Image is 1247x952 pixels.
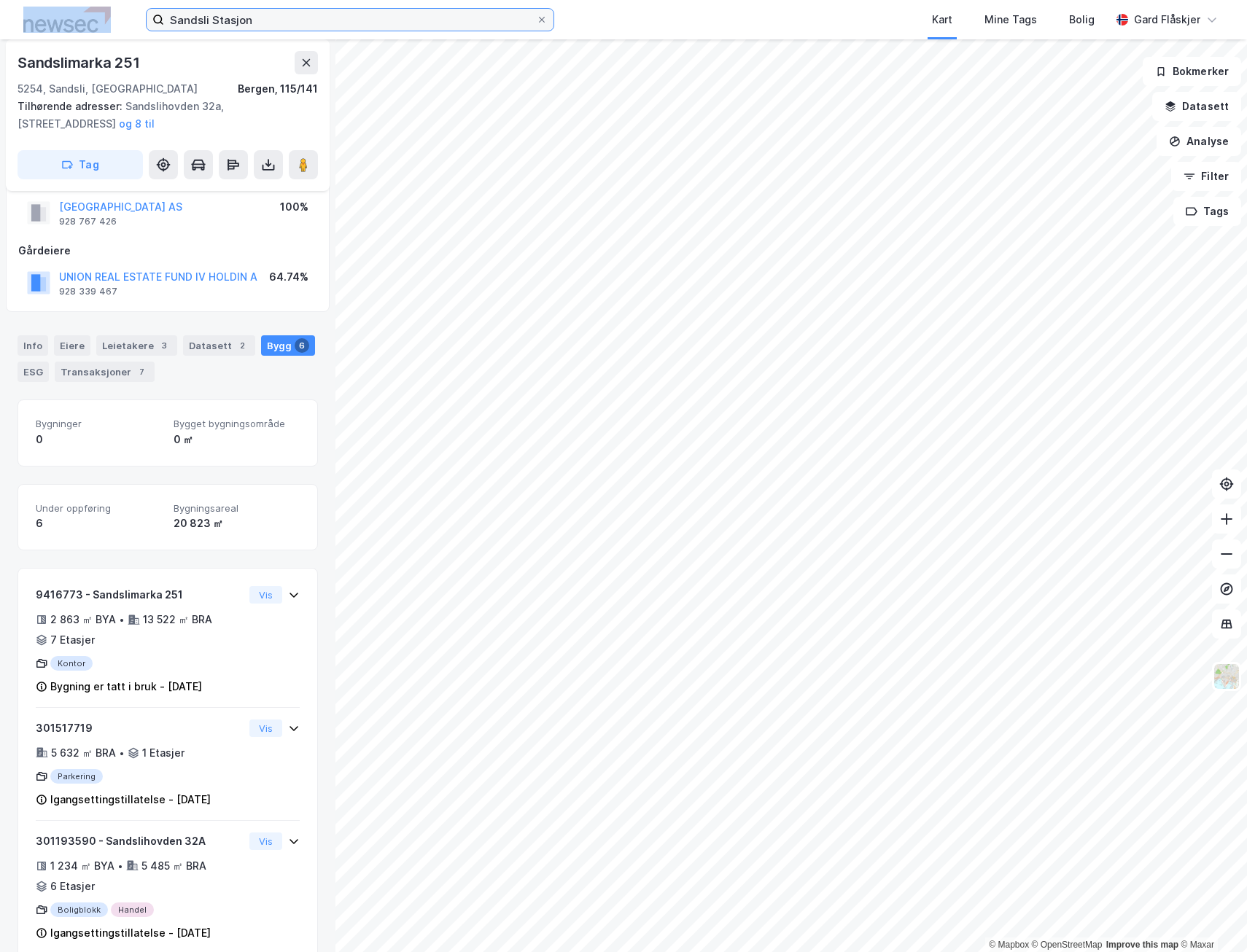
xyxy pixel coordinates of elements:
div: 6 [36,515,162,532]
div: ESG [18,362,49,382]
div: 9416773 - Sandslimarka 251 [36,586,244,604]
button: Bokmerker [1143,57,1241,86]
div: 5254, Sandsli, [GEOGRAPHIC_DATA] [18,80,198,98]
div: Igangsettingstillatelse - [DATE] [50,924,211,942]
div: Eiere [54,335,90,356]
div: 100% [280,198,308,216]
div: 2 [235,338,249,353]
span: Bygningsareal [174,502,300,515]
div: Info [18,335,48,356]
div: 6 [295,338,309,353]
div: Datasett [183,335,255,356]
span: Tilhørende adresser: [18,100,125,112]
div: 0 [36,431,162,448]
div: 0 ㎡ [174,431,300,448]
div: 2 863 ㎡ BYA [50,611,116,628]
div: Kart [932,11,952,28]
div: 1 Etasjer [142,744,184,762]
div: 928 339 467 [59,286,117,297]
span: Under oppføring [36,502,162,515]
div: • [119,747,125,759]
div: Sandslimarka 251 [18,51,143,74]
div: 5 632 ㎡ BRA [51,744,116,762]
div: Bolig [1069,11,1095,28]
div: Sandslihovden 32a, [STREET_ADDRESS] [18,98,306,133]
div: • [119,614,125,625]
a: Improve this map [1106,940,1178,950]
div: 301517719 [36,719,244,737]
button: Filter [1171,162,1241,191]
button: Analyse [1157,127,1241,156]
div: 928 767 426 [59,216,117,227]
button: Vis [249,832,282,850]
button: Tag [18,150,143,179]
div: Leietakere [96,335,177,356]
div: Gårdeiere [18,242,317,260]
div: 5 485 ㎡ BRA [141,857,206,875]
a: OpenStreetMap [1032,940,1103,950]
div: Bergen, 115/141 [238,80,318,98]
div: Gard Flåskjer [1134,11,1200,28]
div: Kontrollprogram for chat [1174,882,1247,952]
div: Bygning er tatt i bruk - [DATE] [50,678,202,695]
img: Z [1213,663,1240,690]
div: Igangsettingstillatelse - [DATE] [50,791,211,808]
button: Datasett [1152,92,1241,121]
a: Mapbox [989,940,1029,950]
span: Bygninger [36,418,162,430]
div: 6 Etasjer [50,878,95,895]
div: 3 [157,338,171,353]
div: 1 234 ㎡ BYA [50,857,114,875]
div: Transaksjoner [55,362,155,382]
div: 301193590 - Sandslihovden 32A [36,832,244,850]
span: Bygget bygningsområde [174,418,300,430]
div: 7 Etasjer [50,631,95,649]
button: Tags [1173,197,1241,226]
img: newsec-logo.f6e21ccffca1b3a03d2d.png [23,7,111,32]
button: Vis [249,719,282,737]
div: Mine Tags [984,11,1037,28]
input: Søk på adresse, matrikkel, gårdeiere, leietakere eller personer [164,9,536,31]
div: • [117,860,123,872]
iframe: Chat Widget [1174,882,1247,952]
button: Vis [249,586,282,604]
div: 20 823 ㎡ [174,515,300,532]
div: 64.74% [269,268,308,286]
div: Bygg [261,335,315,356]
div: 7 [134,364,149,379]
div: 13 522 ㎡ BRA [143,611,212,628]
